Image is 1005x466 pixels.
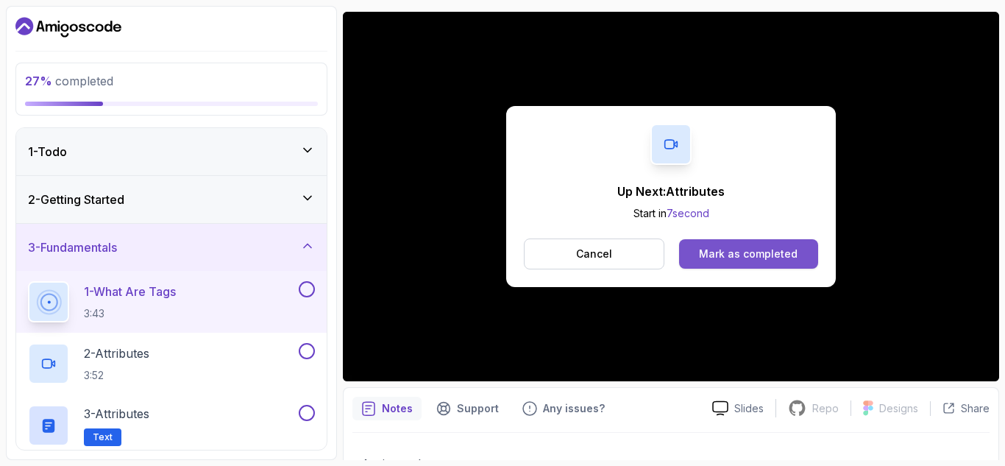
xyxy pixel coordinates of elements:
[457,401,499,416] p: Support
[28,239,117,256] h3: 3 - Fundamentals
[28,143,67,160] h3: 1 - Todo
[28,405,315,446] button: 3-AttributesText
[930,401,990,416] button: Share
[343,12,999,381] iframe: 1 - What Are Tags.cmproj
[28,281,315,322] button: 1-What Are Tags3:43
[28,191,124,208] h3: 2 - Getting Started
[352,397,422,420] button: notes button
[617,183,725,200] p: Up Next: Attributes
[667,207,709,219] span: 7 second
[28,343,315,384] button: 2-Attributes3:52
[16,224,327,271] button: 3-Fundamentals
[961,401,990,416] p: Share
[84,306,176,321] p: 3:43
[679,239,818,269] button: Mark as completed
[84,405,149,423] p: 3 - Attributes
[576,247,612,261] p: Cancel
[84,345,149,362] p: 2 - Attributes
[16,128,327,175] button: 1-Todo
[15,15,121,39] a: Dashboard
[524,239,664,269] button: Cancel
[93,431,113,443] span: Text
[427,397,508,420] button: Support button
[382,401,413,416] p: Notes
[699,247,798,261] div: Mark as completed
[700,400,775,416] a: Slides
[543,401,605,416] p: Any issues?
[84,368,149,383] p: 3:52
[25,74,113,88] span: completed
[734,401,764,416] p: Slides
[514,397,614,420] button: Feedback button
[617,206,725,221] p: Start in
[812,401,839,416] p: Repo
[84,283,176,300] p: 1 - What Are Tags
[16,176,327,223] button: 2-Getting Started
[879,401,918,416] p: Designs
[25,74,52,88] span: 27 %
